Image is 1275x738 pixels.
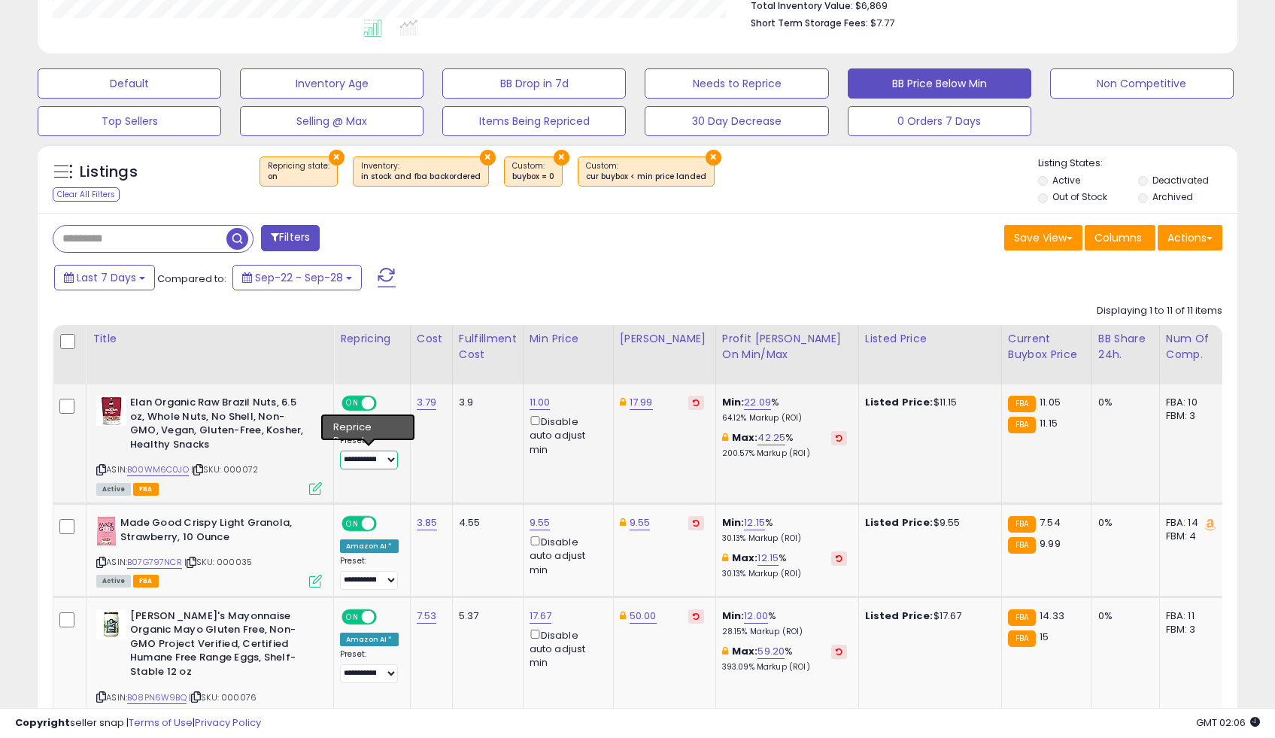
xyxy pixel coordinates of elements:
[96,483,131,496] span: All listings currently available for purchase on Amazon
[80,162,138,183] h5: Listings
[340,331,404,347] div: Repricing
[1040,536,1061,551] span: 9.99
[865,516,990,530] div: $9.55
[127,556,182,569] a: B07G797NCR
[157,272,226,286] span: Compared to:
[706,150,721,166] button: ×
[722,533,847,544] p: 30.13% Markup (ROI)
[530,533,602,577] div: Disable auto adjust min
[340,436,399,469] div: Preset:
[96,609,126,639] img: 610tYg7PlTL._SL40_.jpg
[130,396,313,455] b: Elan Organic Raw Brazil Nuts, 6.5 oz, Whole Nuts, No Shell, Non-GMO, Vegan, Gluten-Free, Kosher, ...
[1166,396,1216,409] div: FBA: 10
[848,106,1031,136] button: 0 Orders 7 Days
[722,515,745,530] b: Min:
[1052,190,1107,203] label: Out of Stock
[586,160,706,183] span: Custom:
[1008,516,1036,533] small: FBA
[191,463,258,475] span: | SKU: 000072
[1040,630,1049,644] span: 15
[375,397,399,410] span: OFF
[129,715,193,730] a: Terms of Use
[722,396,847,424] div: %
[442,106,626,136] button: Items Being Repriced
[261,225,320,251] button: Filters
[375,610,399,623] span: OFF
[361,160,481,183] span: Inventory :
[1004,225,1082,251] button: Save View
[38,68,221,99] button: Default
[1196,715,1260,730] span: 2025-10-6 02:06 GMT
[240,68,423,99] button: Inventory Age
[77,270,136,285] span: Last 7 Days
[1008,537,1036,554] small: FBA
[459,516,512,530] div: 4.55
[732,430,758,445] b: Max:
[757,430,785,445] a: 42.25
[530,395,551,410] a: 11.00
[630,609,657,624] a: 50.00
[268,172,329,182] div: on
[255,270,343,285] span: Sep-22 - Sep-28
[645,106,828,136] button: 30 Day Decrease
[1097,304,1222,318] div: Displaying 1 to 11 of 11 items
[1008,331,1085,363] div: Current Buybox Price
[1040,515,1061,530] span: 7.54
[1052,174,1080,187] label: Active
[38,106,221,136] button: Top Sellers
[240,106,423,136] button: Selling @ Max
[417,395,437,410] a: 3.79
[1152,174,1209,187] label: Deactivated
[96,516,117,546] img: 41t8kSPbhCL._SL40_.jpg
[127,691,187,704] a: B08PN6W9BQ
[722,448,847,459] p: 200.57% Markup (ROI)
[865,515,933,530] b: Listed Price:
[630,395,653,410] a: 17.99
[865,609,990,623] div: $17.67
[870,16,894,30] span: $7.77
[127,463,189,476] a: B00WM6C0JO
[1040,609,1064,623] span: 14.33
[722,551,847,579] div: %
[722,609,847,637] div: %
[343,610,362,623] span: ON
[722,645,847,673] div: %
[96,396,126,426] img: 4120IuAKI0L._SL40_.jpg
[329,150,345,166] button: ×
[732,644,758,658] b: Max:
[1008,630,1036,647] small: FBA
[1098,396,1148,409] div: 0%
[1166,609,1216,623] div: FBA: 11
[554,150,569,166] button: ×
[480,150,496,166] button: ×
[530,331,607,347] div: Min Price
[96,575,131,588] span: All listings currently available for purchase on Amazon
[15,715,70,730] strong: Copyright
[340,419,399,433] div: Win BuyBox *
[722,433,728,442] i: This overrides the store level max markup for this listing
[1040,395,1061,409] span: 11.05
[512,160,554,183] span: Custom:
[1008,417,1036,433] small: FBA
[96,396,322,494] div: ASIN:
[744,609,768,624] a: 12.00
[417,331,446,347] div: Cost
[120,516,303,548] b: Made Good Crispy Light Granola, Strawberry, 10 Ounce
[343,518,362,530] span: ON
[1050,68,1234,99] button: Non Competitive
[722,413,847,424] p: 64.12% Markup (ROI)
[722,395,745,409] b: Min:
[130,609,313,683] b: [PERSON_NAME]'s Mayonnaise Organic Mayo Gluten Free, Non-GMO Project Verified, Certified Humane F...
[512,172,554,182] div: buybox = 0
[1158,225,1222,251] button: Actions
[757,644,785,659] a: 59.20
[232,265,362,290] button: Sep-22 - Sep-28
[1038,156,1237,171] p: Listing States:
[722,609,745,623] b: Min:
[645,68,828,99] button: Needs to Reprice
[340,649,399,683] div: Preset:
[1152,190,1193,203] label: Archived
[1098,609,1148,623] div: 0%
[417,515,438,530] a: 3.85
[340,633,399,646] div: Amazon AI *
